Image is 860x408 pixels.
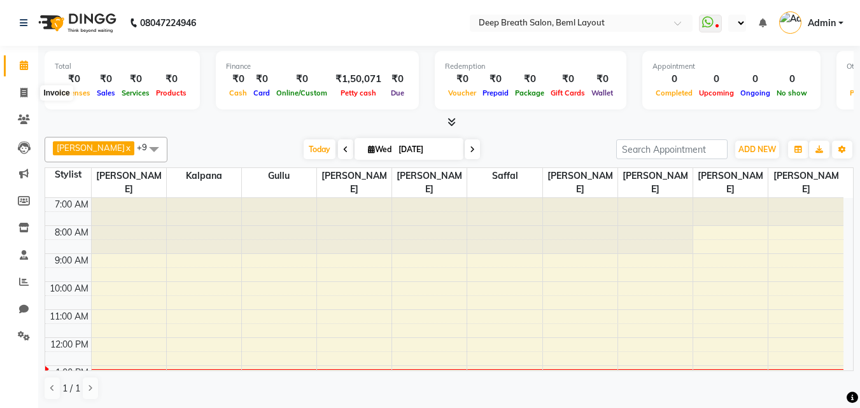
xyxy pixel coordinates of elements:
div: Stylist [45,168,91,181]
span: Ongoing [737,88,773,97]
span: Online/Custom [273,88,330,97]
div: ₹0 [153,72,190,87]
img: Admin [779,11,801,34]
span: [PERSON_NAME] [392,168,467,197]
img: logo [32,5,120,41]
span: Voucher [445,88,479,97]
span: Petty cash [337,88,379,97]
span: Kalpana [167,168,241,184]
span: Products [153,88,190,97]
span: Due [388,88,407,97]
div: 11:00 AM [47,310,91,323]
div: Redemption [445,61,616,72]
div: ₹1,50,071 [330,72,386,87]
input: 2025-09-03 [395,140,458,159]
div: 1:00 PM [53,366,91,379]
span: Admin [808,17,836,30]
span: Today [304,139,335,159]
div: ₹0 [512,72,547,87]
span: ADD NEW [738,144,776,154]
div: 10:00 AM [47,282,91,295]
span: Upcoming [696,88,737,97]
div: 12:00 PM [48,338,91,351]
div: ₹0 [547,72,588,87]
span: Prepaid [479,88,512,97]
span: [PERSON_NAME] [618,168,693,197]
div: 9:00 AM [52,254,91,267]
span: Wallet [588,88,616,97]
span: Card [250,88,273,97]
span: Saffal [467,168,542,184]
div: ₹0 [226,72,250,87]
button: ADD NEW [735,141,779,158]
span: Gullu [242,168,316,184]
span: Sales [94,88,118,97]
span: 1 / 1 [62,382,80,395]
div: ₹0 [445,72,479,87]
div: 7:00 AM [52,198,91,211]
div: 8:00 AM [52,226,91,239]
span: No show [773,88,810,97]
div: ₹0 [118,72,153,87]
div: 0 [696,72,737,87]
div: ₹0 [55,72,94,87]
div: ₹0 [273,72,330,87]
span: Wed [365,144,395,154]
span: Gift Cards [547,88,588,97]
div: ₹0 [386,72,409,87]
span: [PERSON_NAME] [768,168,843,197]
span: [PERSON_NAME] [543,168,617,197]
div: Invoice [40,85,73,101]
div: 0 [773,72,810,87]
span: Cash [226,88,250,97]
span: [PERSON_NAME] [92,168,166,197]
div: ₹0 [94,72,118,87]
div: 0 [652,72,696,87]
span: Services [118,88,153,97]
div: ₹0 [250,72,273,87]
div: Total [55,61,190,72]
span: +9 [137,142,157,152]
input: Search Appointment [616,139,728,159]
span: [PERSON_NAME] [317,168,391,197]
a: x [125,143,130,153]
b: 08047224946 [140,5,196,41]
div: ₹0 [588,72,616,87]
div: Finance [226,61,409,72]
div: Appointment [652,61,810,72]
span: Completed [652,88,696,97]
span: [PERSON_NAME] [693,168,768,197]
div: ₹0 [479,72,512,87]
span: [PERSON_NAME] [57,143,125,153]
span: Package [512,88,547,97]
div: 0 [737,72,773,87]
